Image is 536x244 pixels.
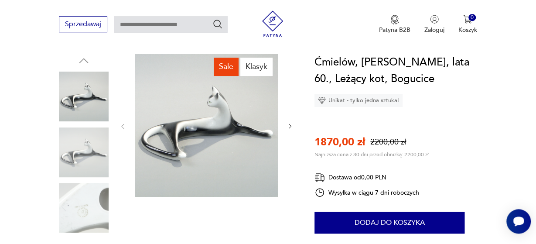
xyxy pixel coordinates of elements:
[240,58,273,76] div: Klasyk
[59,183,109,233] img: Zdjęcie produktu Ćmielów, Mieczysław Naruszewicz, lata 60., Leżący kot, Bogucice
[212,19,223,29] button: Szukaj
[59,127,109,177] img: Zdjęcie produktu Ćmielów, Mieczysław Naruszewicz, lata 60., Leżący kot, Bogucice
[318,96,326,104] img: Ikona diamentu
[214,58,239,76] div: Sale
[314,172,419,183] div: Dostawa od 0,00 PLN
[59,16,107,32] button: Sprzedawaj
[314,172,325,183] img: Ikona dostawy
[314,135,365,149] p: 1870,00 zł
[424,26,444,34] p: Zaloguj
[390,15,399,24] img: Ikona medalu
[430,15,439,24] img: Ikonka użytkownika
[379,15,410,34] a: Ikona medaluPatyna B2B
[458,15,477,34] button: 0Koszyk
[59,72,109,121] img: Zdjęcie produktu Ćmielów, Mieczysław Naruszewicz, lata 60., Leżący kot, Bogucice
[259,10,286,37] img: Patyna - sklep z meblami i dekoracjami vintage
[314,151,429,158] p: Najniższa cena z 30 dni przed obniżką: 2200,00 zł
[314,187,419,198] div: Wysyłka w ciągu 7 dni roboczych
[379,15,410,34] button: Patyna B2B
[314,212,464,234] button: Dodaj do koszyka
[370,137,406,148] p: 2200,00 zł
[468,14,476,21] div: 0
[379,26,410,34] p: Patyna B2B
[59,22,107,28] a: Sprzedawaj
[463,15,472,24] img: Ikona koszyka
[506,209,531,234] iframe: Smartsupp widget button
[424,15,444,34] button: Zaloguj
[314,54,481,87] h1: Ćmielów, [PERSON_NAME], lata 60., Leżący kot, Bogucice
[458,26,477,34] p: Koszyk
[314,94,403,107] div: Unikat - tylko jedna sztuka!
[135,54,278,197] img: Zdjęcie produktu Ćmielów, Mieczysław Naruszewicz, lata 60., Leżący kot, Bogucice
